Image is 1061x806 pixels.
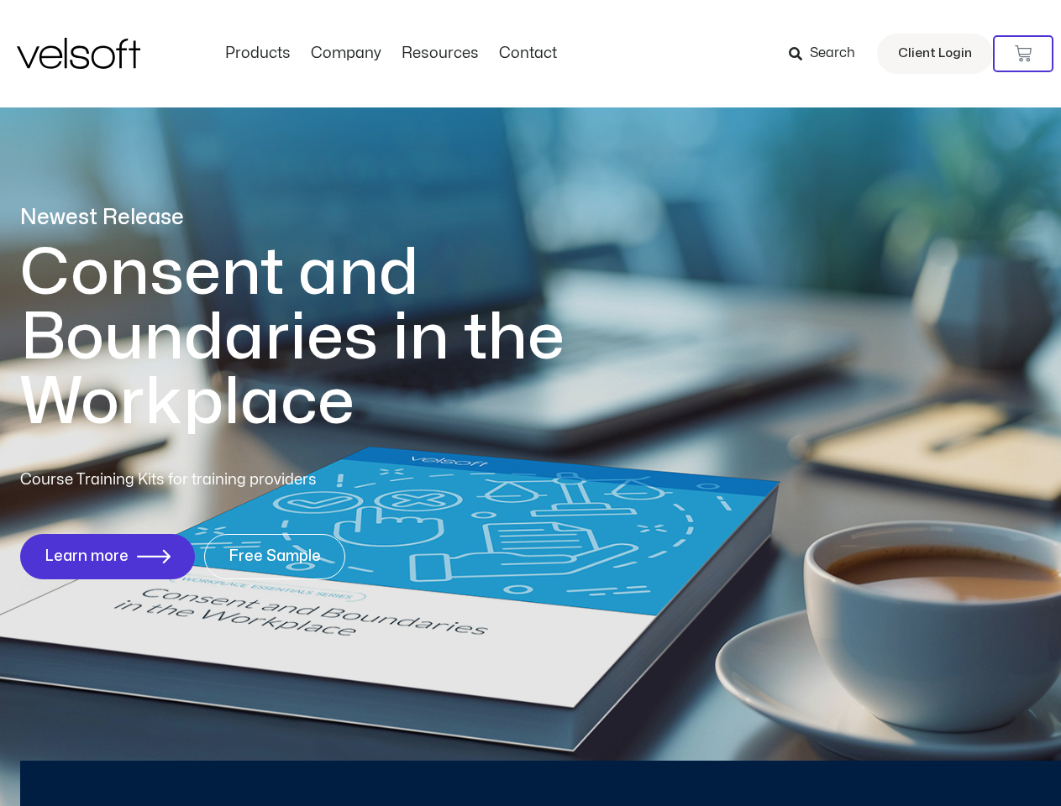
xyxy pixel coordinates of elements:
[17,38,140,69] img: Velsoft Training Materials
[215,44,301,63] a: ProductsMenu Toggle
[898,43,972,65] span: Client Login
[20,534,195,579] a: Learn more
[20,241,633,435] h1: Consent and Boundaries in the Workplace
[877,34,993,74] a: Client Login
[215,44,567,63] nav: Menu
[810,43,855,65] span: Search
[489,44,567,63] a: ContactMenu Toggle
[228,548,321,565] span: Free Sample
[391,44,489,63] a: ResourcesMenu Toggle
[20,468,439,492] p: Course Training Kits for training providers
[301,44,391,63] a: CompanyMenu Toggle
[20,203,633,233] p: Newest Release
[789,39,867,68] a: Search
[45,548,129,565] span: Learn more
[204,534,345,579] a: Free Sample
